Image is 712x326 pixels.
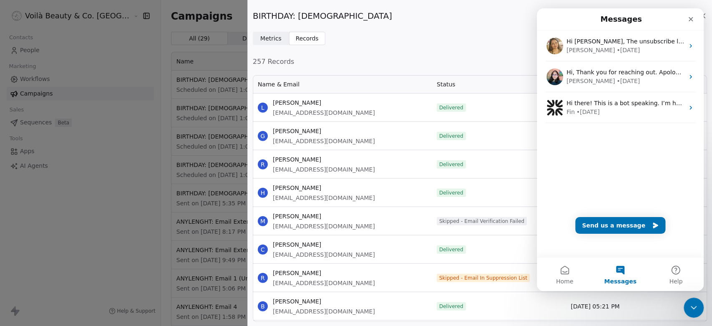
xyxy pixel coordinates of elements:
span: Delivered [439,161,463,168]
button: Send us a message [38,209,128,225]
span: Delivered [439,303,463,310]
span: Delivered [439,190,463,196]
span: Home [19,270,36,276]
span: Metrics [260,34,282,43]
span: Delivered [439,104,463,111]
span: R [258,159,268,169]
button: Messages [55,249,111,283]
span: L [258,103,268,113]
span: [EMAIL_ADDRESS][DOMAIN_NAME] [273,165,375,174]
span: [EMAIL_ADDRESS][DOMAIN_NAME] [273,250,375,259]
span: [EMAIL_ADDRESS][DOMAIN_NAME] [273,109,375,117]
span: M [258,216,268,226]
span: [PERSON_NAME] [273,212,375,220]
div: • [DATE] [80,68,103,77]
span: [PERSON_NAME] [273,297,375,306]
span: Messages [67,270,99,276]
span: [EMAIL_ADDRESS][DOMAIN_NAME] [273,194,375,202]
span: Delivered [439,133,463,139]
div: • [DATE] [40,99,63,108]
span: [PERSON_NAME] [273,99,375,107]
span: [PERSON_NAME] [273,127,375,135]
iframe: Intercom live chat [684,298,704,318]
div: • [DATE] [80,38,103,46]
iframe: Intercom live chat [537,8,704,291]
span: R [258,273,268,283]
span: H [258,188,268,198]
span: [PERSON_NAME] [273,184,375,192]
img: Profile image for Fin [10,91,26,108]
span: Skipped - Email In Suppression List [439,275,527,281]
span: Status [437,80,455,88]
span: [PERSON_NAME] [273,155,375,164]
span: Name & Email [258,80,299,88]
div: [PERSON_NAME] [30,38,78,46]
span: Hi there! This is a bot speaking. I’m here to answer your questions, but you’ll always have the o... [30,91,384,98]
span: [EMAIL_ADDRESS][DOMAIN_NAME] [273,279,375,287]
span: [EMAIL_ADDRESS][DOMAIN_NAME] [273,307,375,316]
div: Fin [30,99,38,108]
span: B [258,301,268,311]
span: Skipped - Email Verification Failed [439,218,524,225]
span: [PERSON_NAME] [273,269,375,277]
span: Delivered [439,246,463,253]
span: [EMAIL_ADDRESS][DOMAIN_NAME] [273,222,375,230]
span: [DATE] 05:21 PM [571,302,619,311]
div: grid [253,94,707,323]
span: 257 Records [253,57,707,67]
div: [PERSON_NAME] [30,68,78,77]
img: Profile image for Mrinal [10,60,26,77]
span: C [258,245,268,255]
span: Help [132,270,146,276]
span: [EMAIL_ADDRESS][DOMAIN_NAME] [273,137,375,145]
span: [PERSON_NAME] [273,240,375,249]
span: BIRTHDAY: [DEMOGRAPHIC_DATA] [253,10,392,22]
span: G [258,131,268,141]
button: Help [111,249,167,283]
span: Hi, Thank you for reaching out. Apologies, currently we only have the feature to search Name and ... [30,61,666,67]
